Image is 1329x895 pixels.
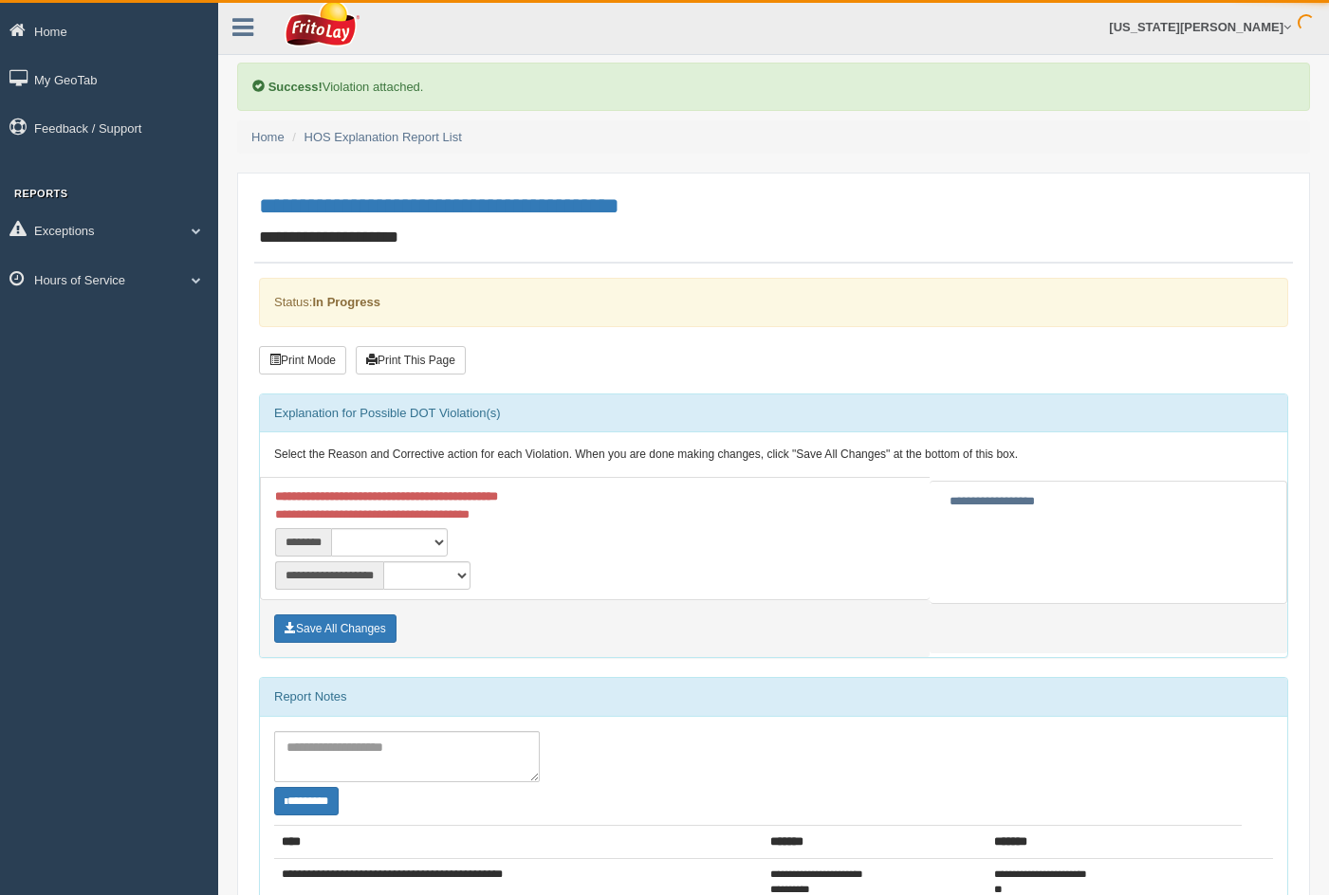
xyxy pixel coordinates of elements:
[268,80,323,94] b: Success!
[356,346,466,374] button: Print This Page
[260,432,1287,478] div: Select the Reason and Corrective action for each Violation. When you are done making changes, cli...
[260,678,1287,716] div: Report Notes
[312,295,380,309] strong: In Progress
[260,394,1287,432] div: Explanation for Possible DOT Violation(s)
[274,614,397,643] button: Save
[237,63,1310,111] div: Violation attached.
[251,130,285,144] a: Home
[305,130,462,144] a: HOS Explanation Report List
[259,346,346,374] button: Print Mode
[259,278,1288,326] div: Status:
[274,787,339,815] button: Change Filter Options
